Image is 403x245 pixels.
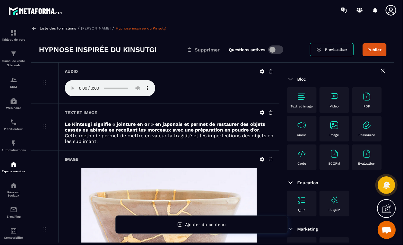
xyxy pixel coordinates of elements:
a: [PERSON_NAME] [81,26,111,30]
img: formation [10,76,17,84]
a: formationformationCRM [2,72,26,93]
p: CRM [2,85,26,88]
a: schedulerschedulerPlanificateur [2,114,26,135]
h6: Image [65,157,78,162]
label: Questions actives [229,47,265,52]
h3: Hypnose inspirée du Kinsutgi [39,45,156,54]
img: arrow-down [287,179,294,186]
span: Marketing [297,227,318,231]
p: IA Quiz [329,208,340,212]
span: Ajouter du contenu [185,222,226,227]
a: automationsautomationsAutomatisations [2,135,26,156]
img: automations [10,98,17,105]
p: Audio [297,133,307,137]
h6: Text et image [65,110,97,115]
a: social-networksocial-networkRéseaux Sociaux [2,177,26,202]
img: formation [10,50,17,57]
p: Vidéo [330,104,339,108]
img: social-network [10,182,17,189]
a: accountantaccountantComptabilité [2,223,26,244]
strong: Le Kintsugi signifie « jointure en or » en japonais et permet de restaurer des objets cassés ou a... [65,121,265,133]
p: Tableau de bord [2,38,26,41]
span: Prévisualiser [325,48,347,52]
img: email [10,206,17,213]
a: formationformationTableau de bord [2,25,26,46]
img: text-image no-wra [362,120,372,130]
img: text-image no-wra [329,92,339,101]
p: E-mailing [2,215,26,218]
p: Tunnel de vente Site web [2,59,26,67]
p: Image [330,133,339,137]
span: Bloc [297,77,306,82]
img: text-image no-wra [297,92,307,101]
p: Webinaire [2,106,26,110]
img: text-image no-wra [297,195,307,205]
img: text-image [329,195,339,205]
button: Publier [363,43,386,56]
p: PDF [364,104,370,108]
a: Prévisualiser [310,43,354,56]
img: automations [10,161,17,168]
p: Automatisations [2,148,26,152]
img: formation [10,29,17,36]
img: logo [8,5,63,16]
a: Liste des formations [40,26,76,30]
span: / [112,25,114,31]
p: Text et image [291,104,313,108]
p: Évaluation [358,162,376,166]
img: text-image no-wra [362,149,372,159]
a: Hypnose inspirée du Kinsutgi [116,26,166,30]
img: text-image no-wra [297,149,307,159]
span: / [77,25,80,31]
img: arrow-down [287,76,294,83]
p: Quiz [298,208,305,212]
p: Code [298,162,306,166]
img: automations [10,140,17,147]
img: text-image no-wra [329,149,339,159]
a: emailemailE-mailing [2,202,26,223]
a: automationsautomationsWebinaire [2,93,26,114]
p: Espace membre [2,169,26,173]
h6: Audio [65,69,78,74]
img: scheduler [10,119,17,126]
p: Ressource [359,133,375,137]
img: arrow-down [287,225,294,233]
img: text-image no-wra [329,120,339,130]
img: accountant [10,227,17,234]
p: SCORM [329,162,340,166]
img: text-image no-wra [297,120,307,130]
a: formationformationTunnel de vente Site web [2,46,26,72]
p: Planificateur [2,127,26,131]
span: Education [297,180,318,185]
span: Supprimer [195,47,220,53]
img: text-image no-wra [362,92,372,101]
a: automationsautomationsEspace membre [2,156,26,177]
p: . Cette méthode permet de mettre en valeur la fragilité et les imperfections des objets en les su... [65,121,273,144]
p: Comptabilité [2,236,26,239]
p: Réseaux Sociaux [2,191,26,197]
div: Ouvrir le chat [378,221,396,239]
